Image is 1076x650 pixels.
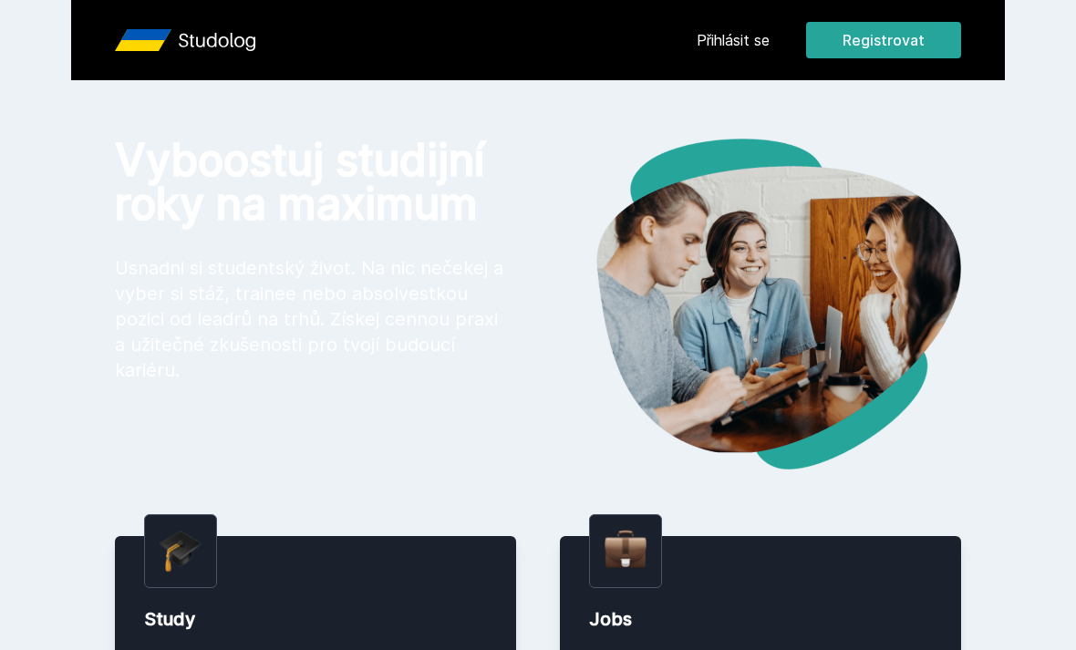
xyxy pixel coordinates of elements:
[160,530,202,573] img: graduation-cap.png
[806,22,961,58] button: Registrovat
[538,139,961,469] img: hero.png
[589,606,932,632] div: Jobs
[605,526,647,573] img: briefcase.png
[144,606,487,632] div: Study
[697,29,770,51] a: Přihlásit se
[115,139,509,226] h1: Vyboostuj studijní roky na maximum
[115,255,509,383] p: Usnadni si studentský život. Na nic nečekej a vyber si stáž, trainee nebo absolvestkou pozici od ...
